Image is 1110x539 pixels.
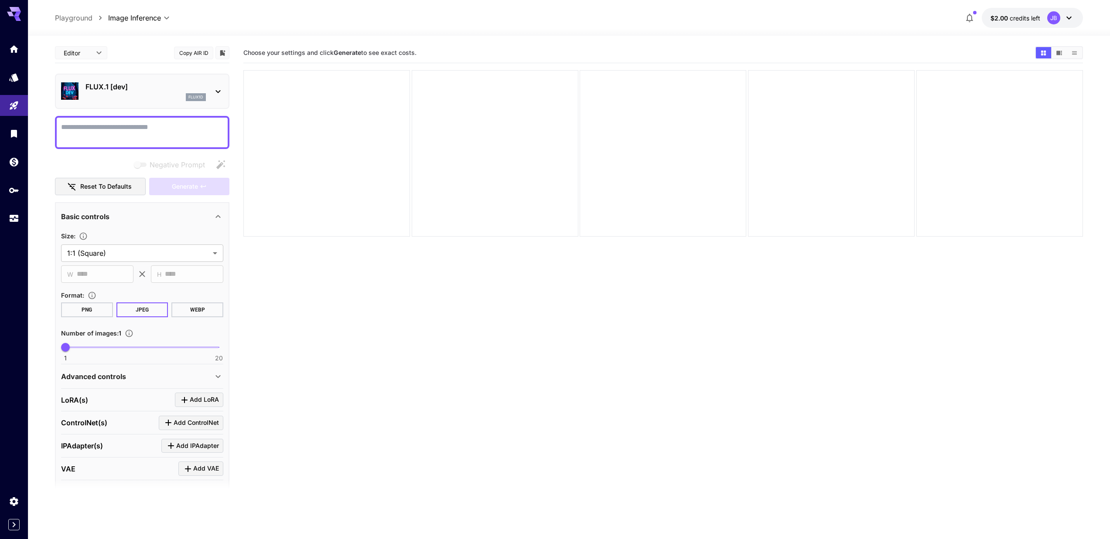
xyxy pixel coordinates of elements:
div: Library [9,128,19,139]
span: Negative Prompt [150,159,205,170]
div: Models [9,72,19,83]
span: 1 [64,354,67,363]
div: Usage [9,213,19,224]
span: Size : [61,232,75,240]
button: Click to add ControlNet [159,416,223,430]
button: Click to add VAE [178,461,223,476]
span: $2.00 [990,14,1010,22]
span: credits left [1010,14,1040,22]
button: Show media in grid view [1036,47,1051,58]
span: Add IPAdapter [176,441,219,451]
button: Specify how many images to generate in a single request. Each image generation will be charged se... [121,329,137,338]
p: VAE [61,464,75,474]
span: W [67,269,73,279]
button: Choose the file format for the output image. [84,291,100,300]
button: JPEG [116,302,168,317]
div: Advanced controls [61,366,223,387]
p: Advanced controls [61,371,126,382]
span: Add VAE [193,463,219,474]
div: Settings [9,496,19,507]
span: 20 [215,354,223,363]
p: LoRA(s) [61,395,88,405]
button: WEBP [171,302,223,317]
div: JB [1047,11,1060,24]
button: PNG [61,302,113,317]
span: Add LoRA [190,394,219,405]
button: Reset to defaults [55,178,146,196]
span: Add ControlNet [174,417,219,428]
div: Basic controls [61,206,223,227]
button: Expand sidebar [8,519,20,530]
p: FLUX.1 [dev] [85,81,206,92]
div: Show media in grid viewShow media in video viewShow media in list view [1035,46,1083,59]
span: Format : [61,292,84,299]
a: Playground [55,13,92,23]
div: $2.00 [990,14,1040,23]
button: $2.00JB [982,8,1083,28]
nav: breadcrumb [55,13,108,23]
button: Click to add LoRA [175,393,223,407]
span: 1:1 (Square) [67,248,209,258]
span: Number of images : 1 [61,329,121,337]
span: H [157,269,161,279]
button: Add to library [219,47,226,58]
button: Copy AIR ID [174,47,213,59]
b: Generate [334,49,361,56]
p: ControlNet(s) [61,417,107,428]
span: Choose your settings and click to see exact costs. [243,49,417,56]
div: Playground [9,100,19,111]
button: Show media in video view [1052,47,1067,58]
button: Click to add IPAdapter [161,439,223,453]
button: Show media in list view [1067,47,1082,58]
p: flux1d [188,94,203,100]
div: Home [9,44,19,54]
p: Basic controls [61,211,109,222]
p: IPAdapter(s) [61,441,103,451]
div: Wallet [9,156,19,167]
div: API Keys [9,185,19,196]
span: Editor [64,48,91,58]
span: Image Inference [108,13,161,23]
div: FLUX.1 [dev]flux1d [61,78,223,105]
button: Adjust the dimensions of the generated image by specifying its width and height in pixels, or sel... [75,232,91,241]
span: Negative prompts are not compatible with the selected model. [132,159,212,170]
